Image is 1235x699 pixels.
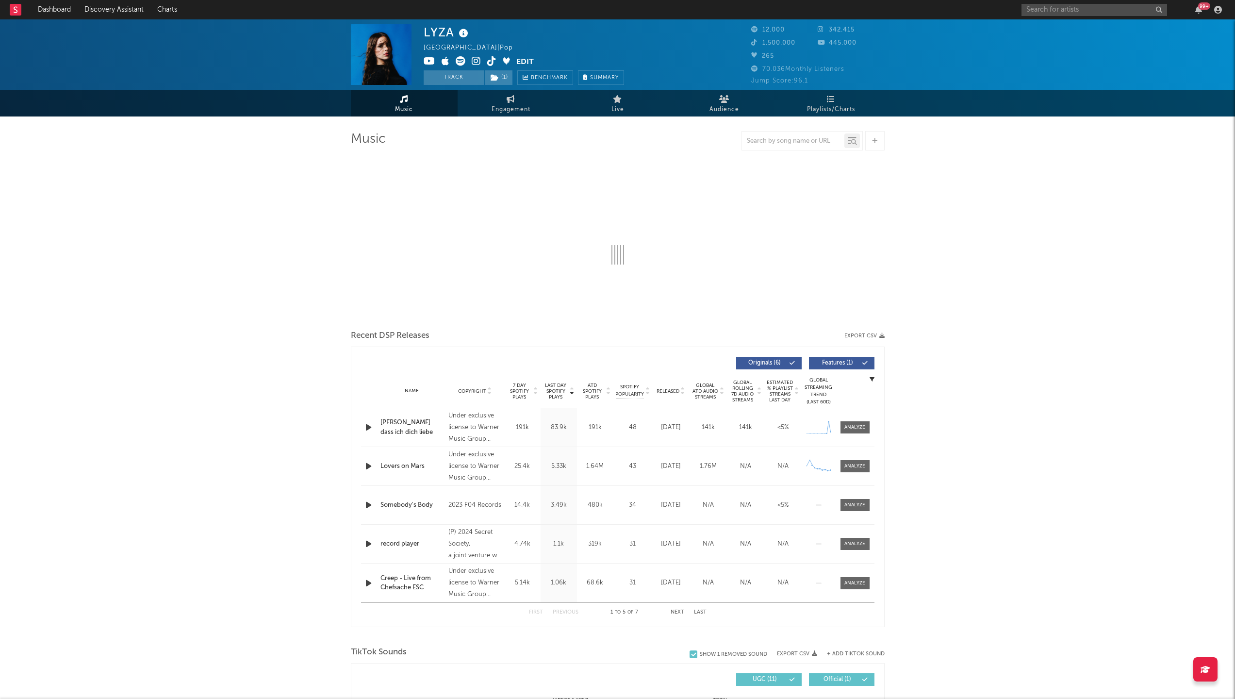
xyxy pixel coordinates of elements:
div: 1.64M [579,462,611,471]
span: Playlists/Charts [807,104,855,116]
div: N/A [692,578,725,588]
span: 342.415 [818,27,855,33]
div: 83.9k [543,423,575,433]
span: 12.000 [751,27,785,33]
button: + Add TikTok Sound [817,651,885,657]
span: ( 1 ) [484,70,513,85]
a: record player [380,539,444,549]
button: Features(1) [809,357,874,369]
div: Show 1 Removed Sound [700,651,767,658]
button: UGC(11) [736,673,802,686]
button: Summary [578,70,624,85]
span: ATD Spotify Plays [579,383,605,400]
div: 191k [507,423,538,433]
a: Music [351,90,458,116]
div: 25.4k [507,462,538,471]
button: Next [671,610,684,615]
div: 14.4k [507,500,538,510]
div: N/A [729,578,762,588]
button: Export CSV [777,651,817,657]
div: 48 [616,423,650,433]
span: 7 Day Spotify Plays [507,383,532,400]
button: 99+ [1195,6,1202,14]
div: 34 [616,500,650,510]
span: to [615,610,621,615]
div: N/A [692,539,725,549]
div: 141k [729,423,762,433]
div: N/A [729,539,762,549]
div: [DATE] [655,500,687,510]
button: Originals(6) [736,357,802,369]
span: 265 [751,53,774,59]
span: Recent DSP Releases [351,330,429,342]
span: Official ( 1 ) [815,677,860,682]
div: Under exclusive license to Warner Music Group Germany Holding GmbH, © 2025 [PERSON_NAME] Music GmbH [448,410,501,445]
span: Live [611,104,624,116]
span: Audience [709,104,739,116]
button: + Add TikTok Sound [827,651,885,657]
div: Name [380,387,444,395]
a: Audience [671,90,778,116]
div: [DATE] [655,539,687,549]
div: N/A [767,578,799,588]
span: of [627,610,633,615]
input: Search by song name or URL [742,137,844,145]
div: [DATE] [655,578,687,588]
a: Creep - Live from Chefsache ESC [380,574,444,593]
div: 1 5 7 [598,607,651,618]
span: Global ATD Audio Streams [692,383,719,400]
a: Lovers on Mars [380,462,444,471]
span: UGC ( 11 ) [742,677,787,682]
a: Benchmark [517,70,573,85]
div: <5% [767,500,799,510]
button: Last [694,610,707,615]
div: 31 [616,578,650,588]
div: 43 [616,462,650,471]
div: 191k [579,423,611,433]
div: Global Streaming Trend (Last 60D) [804,377,833,406]
span: Released [657,388,679,394]
div: Under exclusive license to Warner Music Group Germany Holding GmbH, © 2025 LYZA [448,449,501,484]
span: Last Day Spotify Plays [543,383,569,400]
a: Live [564,90,671,116]
div: 5.14k [507,578,538,588]
span: Originals ( 6 ) [742,360,787,366]
div: [GEOGRAPHIC_DATA] | Pop [424,42,524,54]
button: First [529,610,543,615]
span: Global Rolling 7D Audio Streams [729,380,756,403]
div: N/A [767,462,799,471]
div: 141k [692,423,725,433]
span: Estimated % Playlist Streams Last Day [767,380,793,403]
span: Spotify Popularity [615,383,644,398]
div: 5.33k [543,462,575,471]
span: Music [395,104,413,116]
div: 480k [579,500,611,510]
span: Benchmark [531,72,568,84]
span: Copyright [458,388,486,394]
a: [PERSON_NAME] dass ich dich liebe [380,418,444,437]
div: 68.6k [579,578,611,588]
span: Features ( 1 ) [815,360,860,366]
button: Edit [516,56,534,68]
div: 4.74k [507,539,538,549]
div: N/A [729,462,762,471]
span: 1.500.000 [751,40,795,46]
span: Jump Score: 96.1 [751,78,808,84]
div: 3.49k [543,500,575,510]
a: Somebody's Body [380,500,444,510]
div: [DATE] [655,462,687,471]
div: [DATE] [655,423,687,433]
span: 70.036 Monthly Listeners [751,66,844,72]
div: 2023 F04 Records [448,499,501,511]
button: (1) [485,70,512,85]
div: 319k [579,539,611,549]
a: Playlists/Charts [778,90,885,116]
a: Engagement [458,90,564,116]
button: Official(1) [809,673,874,686]
button: Track [424,70,484,85]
